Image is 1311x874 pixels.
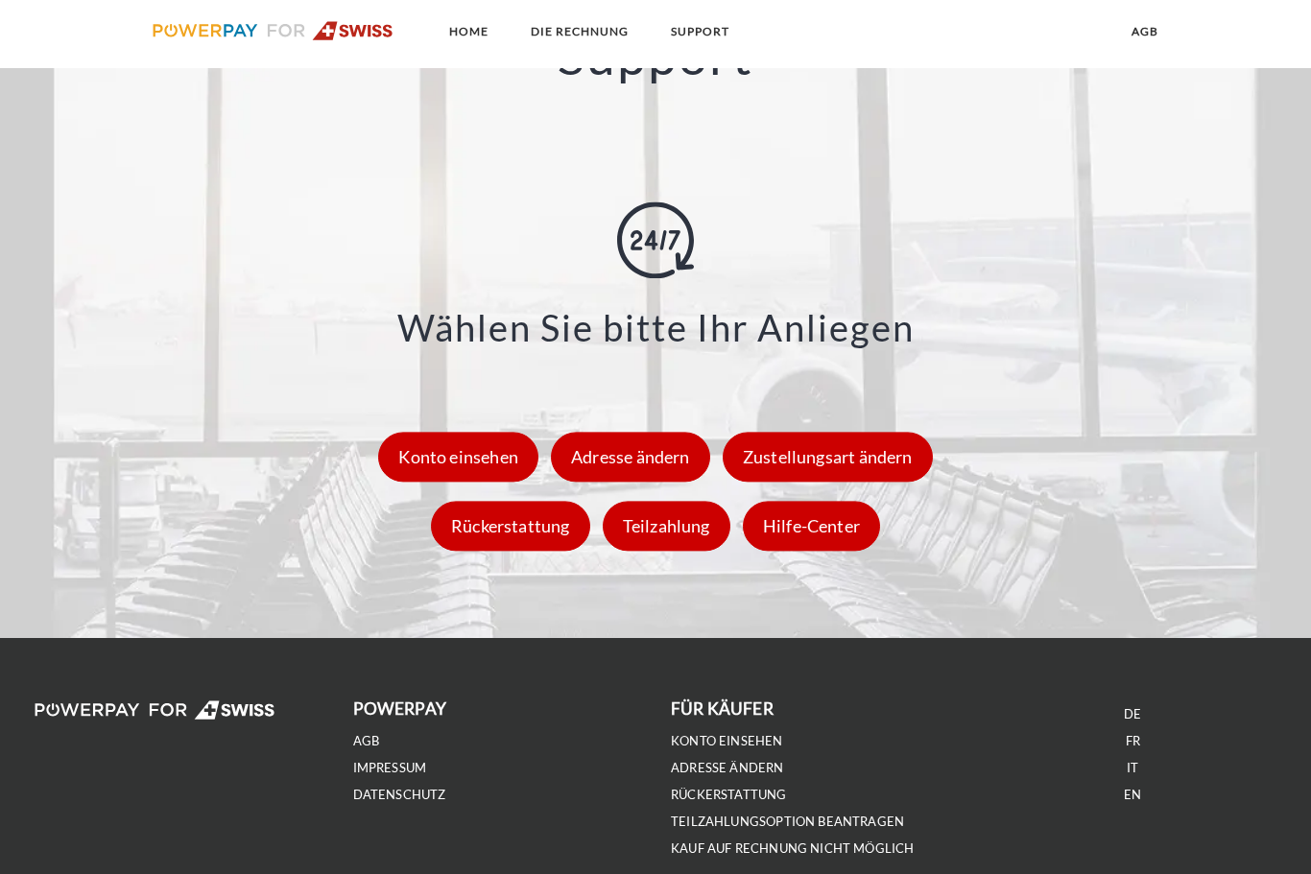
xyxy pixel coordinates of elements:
div: Konto einsehen [378,432,538,482]
a: Zustellungsart ändern [718,446,938,467]
img: logo-swiss.svg [153,21,393,40]
a: Adresse ändern [546,446,715,467]
b: POWERPAY [353,698,446,719]
a: Kauf auf Rechnung nicht möglich [671,840,915,857]
a: Konto einsehen [373,446,543,467]
a: Hilfe-Center [738,515,885,536]
a: FR [1126,733,1140,749]
div: Adresse ändern [551,432,710,482]
a: Konto einsehen [671,733,783,749]
a: Teilzahlung [598,515,735,536]
a: agb [353,733,380,749]
a: Adresse ändern [671,760,784,776]
a: IT [1127,760,1138,776]
a: Rückerstattung [426,515,595,536]
a: IMPRESSUM [353,760,427,776]
b: FÜR KÄUFER [671,698,774,719]
a: DIE RECHNUNG [514,14,645,49]
a: SUPPORT [655,14,746,49]
a: DATENSCHUTZ [353,787,446,803]
div: Hilfe-Center [743,501,880,551]
a: DE [1124,706,1141,722]
img: online-shopping.svg [617,202,694,279]
a: agb [1115,14,1175,49]
h3: Wählen Sie bitte Ihr Anliegen [89,310,1221,346]
div: Teilzahlung [603,501,730,551]
div: Rückerstattung [431,501,590,551]
a: EN [1124,787,1141,803]
a: Home [433,14,505,49]
a: Rückerstattung [671,787,787,803]
div: Zustellungsart ändern [723,432,933,482]
img: logo-swiss-white.svg [35,700,275,720]
a: Teilzahlungsoption beantragen [671,814,904,830]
